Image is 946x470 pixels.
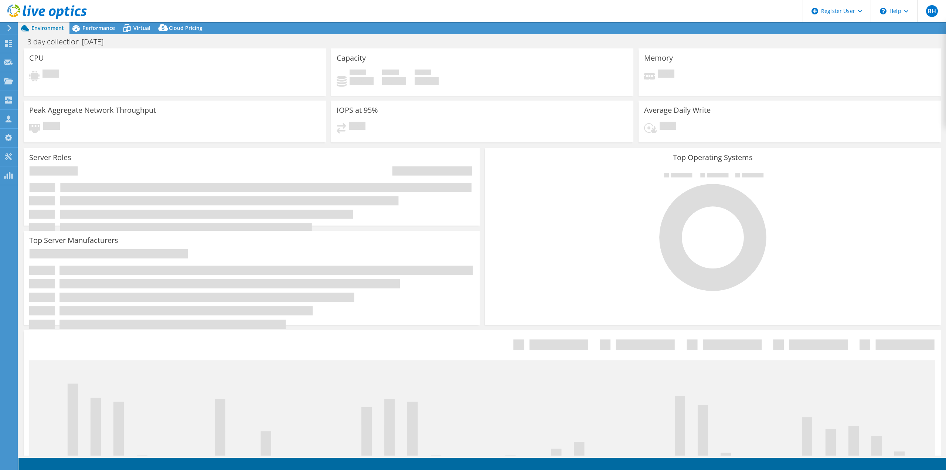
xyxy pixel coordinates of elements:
[43,122,60,132] span: Pending
[490,153,935,162] h3: Top Operating Systems
[29,153,71,162] h3: Server Roles
[169,24,203,31] span: Cloud Pricing
[350,70,366,77] span: Used
[415,70,431,77] span: Total
[382,77,406,85] h4: 0 GiB
[880,8,887,14] svg: \n
[644,54,673,62] h3: Memory
[31,24,64,31] span: Environment
[29,54,44,62] h3: CPU
[337,54,366,62] h3: Capacity
[658,70,674,80] span: Pending
[29,236,118,244] h3: Top Server Manufacturers
[337,106,378,114] h3: IOPS at 95%
[660,122,676,132] span: Pending
[82,24,115,31] span: Performance
[133,24,150,31] span: Virtual
[349,122,365,132] span: Pending
[382,70,399,77] span: Free
[42,70,59,80] span: Pending
[29,106,156,114] h3: Peak Aggregate Network Throughput
[644,106,711,114] h3: Average Daily Write
[926,5,938,17] span: BH
[350,77,374,85] h4: 0 GiB
[24,38,115,46] h1: 3 day collection [DATE]
[415,77,439,85] h4: 0 GiB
